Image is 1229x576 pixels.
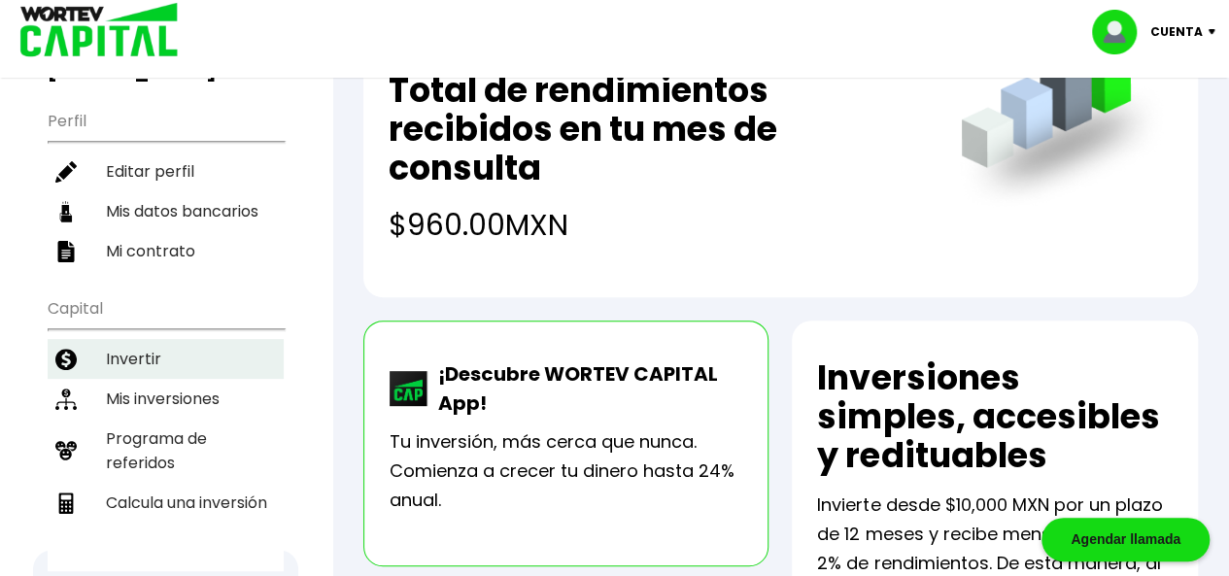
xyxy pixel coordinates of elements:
ul: Capital [48,287,284,571]
img: datos-icon.10cf9172.svg [55,201,77,222]
h2: Total de rendimientos recibidos en tu mes de consulta [389,71,922,187]
ul: Perfil [48,99,284,271]
p: Cuenta [1150,17,1203,47]
img: recomiendanos-icon.9b8e9327.svg [55,440,77,461]
a: Mis datos bancarios [48,191,284,231]
img: contrato-icon.f2db500c.svg [55,241,77,262]
a: Invertir [48,339,284,379]
a: Mi contrato [48,231,284,271]
img: inversiones-icon.6695dc30.svg [55,389,77,410]
h4: $960.00 MXN [389,203,922,247]
img: profile-image [1092,10,1150,54]
img: icon-down [1203,29,1229,35]
p: ¡Descubre WORTEV CAPITAL App! [428,359,743,418]
a: Editar perfil [48,152,284,191]
img: editar-icon.952d3147.svg [55,161,77,183]
img: invertir-icon.b3b967d7.svg [55,349,77,370]
h2: Inversiones simples, accesibles y redituables [817,358,1173,475]
img: wortev-capital-app-icon [390,371,428,406]
p: Tu inversión, más cerca que nunca. Comienza a crecer tu dinero hasta 24% anual. [390,427,743,515]
h3: Buen día, [48,35,284,84]
div: Agendar llamada [1041,518,1210,561]
a: Mis inversiones [48,379,284,419]
a: Programa de referidos [48,419,284,483]
img: calculadora-icon.17d418c4.svg [55,492,77,514]
a: Calcula una inversión [48,483,284,523]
